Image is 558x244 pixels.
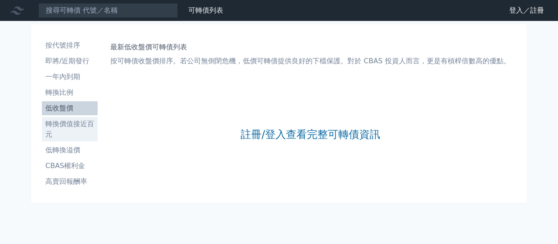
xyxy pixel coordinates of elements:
a: 可轉債列表 [188,6,223,14]
p: 按可轉債收盤價排序。若公司無倒閉危機，低價可轉債提供良好的下檔保護。對於 CBAS 投資人而言，更是有槓桿倍數高的優點。 [110,56,510,66]
a: 轉換價值接近百元 [42,117,98,141]
a: 即將/近期發行 [42,54,98,68]
a: 低收盤價 [42,101,98,115]
a: CBAS權利金 [42,159,98,173]
li: 一年內到期 [42,72,98,82]
li: 低轉換溢價 [42,145,98,155]
input: 搜尋可轉債 代號／名稱 [38,3,178,18]
a: 低轉換溢價 [42,143,98,157]
li: 低收盤價 [42,103,98,113]
li: 即將/近期發行 [42,56,98,66]
li: 轉換比例 [42,87,98,98]
a: 按代號排序 [42,38,98,52]
a: 登入／註冊 [502,3,551,17]
li: 轉換價值接近百元 [42,119,98,140]
a: 高賣回報酬率 [42,175,98,189]
a: 一年內到期 [42,70,98,84]
a: 轉換比例 [42,86,98,100]
li: 高賣回報酬率 [42,176,98,187]
li: 按代號排序 [42,40,98,51]
li: CBAS權利金 [42,161,98,171]
h1: 最新低收盤價可轉債列表 [110,42,510,52]
a: 註冊/登入查看完整可轉債資訊 [241,127,380,141]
